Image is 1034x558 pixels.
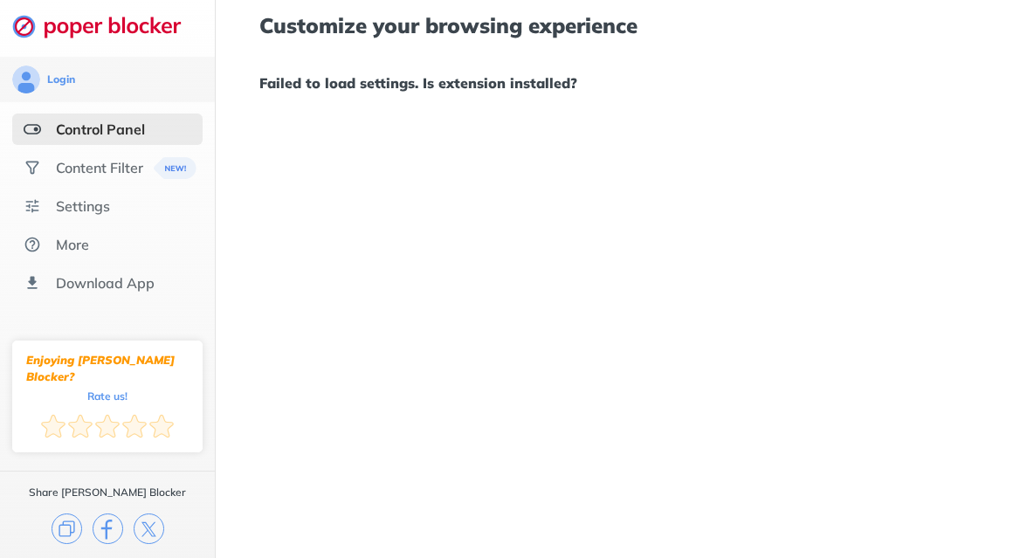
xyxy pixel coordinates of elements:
[24,121,41,138] img: features-selected.svg
[56,197,110,215] div: Settings
[29,486,186,499] div: Share [PERSON_NAME] Blocker
[52,513,82,544] img: copy.svg
[154,157,196,179] img: menuBanner.svg
[56,236,89,253] div: More
[26,352,189,385] div: Enjoying [PERSON_NAME] Blocker?
[12,65,40,93] img: avatar.svg
[24,197,41,215] img: settings.svg
[56,121,145,138] div: Control Panel
[87,392,128,400] div: Rate us!
[134,513,164,544] img: x.svg
[12,14,200,38] img: logo-webpage.svg
[24,274,41,292] img: download-app.svg
[24,236,41,253] img: about.svg
[47,72,75,86] div: Login
[93,513,123,544] img: facebook.svg
[56,159,143,176] div: Content Filter
[24,159,41,176] img: social.svg
[56,274,155,292] div: Download App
